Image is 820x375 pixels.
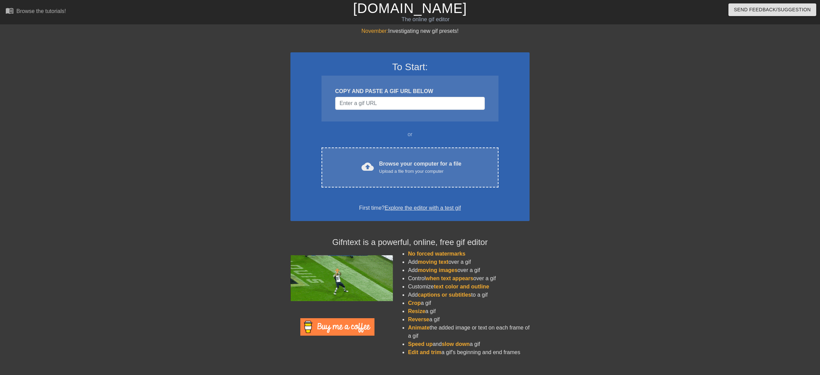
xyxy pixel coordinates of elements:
img: football_small.gif [290,255,393,301]
img: Buy Me A Coffee [300,318,374,336]
span: Reverse [408,316,429,322]
span: captions or subtitles [418,292,471,298]
div: or [308,130,512,139]
li: a gif [408,299,530,307]
span: Edit and trim [408,349,441,355]
li: Add over a gif [408,266,530,274]
span: cloud_upload [361,160,374,173]
li: Control over a gif [408,274,530,283]
a: Explore the editor with a test gif [385,205,461,211]
span: November: [361,28,388,34]
span: when text appears [426,275,474,281]
div: Browse the tutorials! [16,8,66,14]
li: a gif [408,315,530,324]
li: and a gif [408,340,530,348]
span: Crop [408,300,421,306]
div: Investigating new gif presets! [290,27,530,35]
span: Resize [408,308,425,314]
button: Send Feedback/Suggestion [728,3,816,16]
div: First time? [299,204,521,212]
div: Browse your computer for a file [379,160,462,175]
a: [DOMAIN_NAME] [353,1,467,16]
li: Customize [408,283,530,291]
span: Send Feedback/Suggestion [734,5,811,14]
div: The online gif editor [277,15,574,24]
h4: Gifntext is a powerful, online, free gif editor [290,237,530,247]
span: Animate [408,325,429,331]
span: menu_book [5,7,14,15]
input: Username [335,97,485,110]
h3: To Start: [299,61,521,73]
a: Browse the tutorials! [5,7,66,17]
li: the added image or text on each frame of a gif [408,324,530,340]
div: Upload a file from your computer [379,168,462,175]
span: No forced watermarks [408,251,465,257]
li: Add to a gif [408,291,530,299]
span: slow down [442,341,470,347]
span: text color and outline [434,284,489,289]
span: Speed up [408,341,433,347]
li: Add over a gif [408,258,530,266]
li: a gif [408,307,530,315]
li: a gif's beginning and end frames [408,348,530,357]
div: COPY AND PASTE A GIF URL BELOW [335,87,485,95]
span: moving text [418,259,449,265]
span: moving images [418,267,457,273]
